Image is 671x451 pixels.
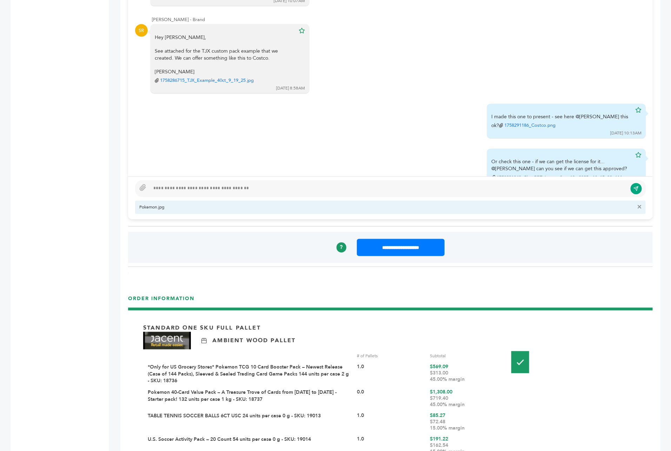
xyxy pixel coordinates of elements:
div: 1.0 [357,364,425,385]
div: I made this one to present - see here @[PERSON_NAME] this ok? [491,114,632,130]
div: $85.27 [430,413,498,432]
a: *Only for US Grocery Stores* Pokemon TCG 10 Card Booster Pack – Newest Release (Case of 144 Packs... [148,364,349,384]
div: $313.00 45.00% margin [430,370,498,383]
div: $1,308.00 [430,389,498,408]
span: Pokemon.jpg [139,205,634,211]
a: 1758291186_Costco.png [504,122,556,129]
a: 1758286715_TJX_Example_40ct_9_19_25.jpg [160,77,254,84]
div: [DATE] 8:58AM [276,85,305,91]
h3: ORDER INFORMATION [128,296,653,308]
div: SR [135,24,148,37]
div: [PERSON_NAME] - Brand [152,16,646,23]
img: Pallet-Icons-01.png [511,351,529,373]
a: ? [337,243,346,252]
a: TABLE TENNIS SOCCER BALLS 6CT USC 24 units per case 0 g - SKU: 19013 [148,413,321,419]
p: Ambient Wood Pallet [212,337,295,345]
a: Pokemon 40-Card Value Pack – A Treasure Trove of Cards from [DATE] to [DATE] - Starter pack! 132 ... [148,389,337,403]
div: Or check this one - if we can get the license for it... @[PERSON_NAME] can you see if we can get ... [491,159,632,181]
div: Subtotal [430,353,498,359]
img: Brand Name [143,332,191,350]
div: 0.0 [357,389,425,408]
img: Ambient [201,338,207,344]
div: [DATE] 10:13AM [610,131,642,137]
div: 1.0 [357,413,425,432]
div: $719.40 45.00% margin [430,396,498,408]
p: Standard One Sku Full Pallet [143,324,261,332]
div: $72.48 15.00% margin [430,419,498,432]
div: # of Pallets [357,353,425,359]
a: U.S. Soccer Activity Pack – 20 Count 54 units per case 0 g - SKU: 19014 [148,436,311,443]
div: $569.09 [430,364,498,385]
div: See attached for the TJX custom pack example that we created. We can offer something like this to... [155,48,295,75]
div: Hey [PERSON_NAME], [155,34,295,84]
a: 1758291349_ChatGPT_Image_Sep_19,_2025,_10_15_32_AM.png [497,175,631,181]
